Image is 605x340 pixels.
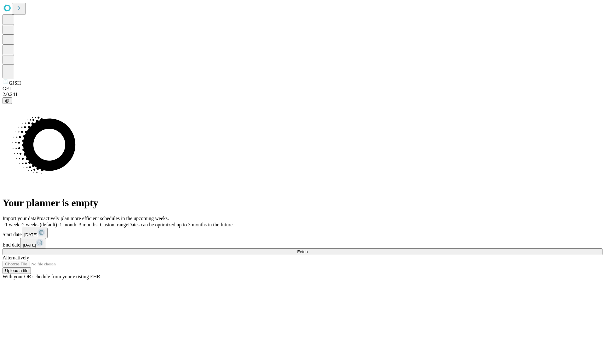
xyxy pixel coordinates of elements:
button: Upload a file [3,267,31,274]
span: 2 weeks (default) [22,222,57,227]
span: Import your data [3,216,37,221]
span: Fetch [297,249,308,254]
span: Alternatively [3,255,29,260]
div: End date [3,238,602,248]
div: GEI [3,86,602,92]
h1: Your planner is empty [3,197,602,209]
span: GJSH [9,80,21,86]
span: Proactively plan more efficient schedules in the upcoming weeks. [37,216,169,221]
div: 2.0.241 [3,92,602,97]
span: [DATE] [24,232,37,237]
span: @ [5,98,9,103]
button: [DATE] [22,228,48,238]
span: 1 week [5,222,20,227]
span: With your OR schedule from your existing EHR [3,274,100,279]
button: @ [3,97,12,104]
div: Start date [3,228,602,238]
button: [DATE] [20,238,46,248]
span: 1 month [60,222,76,227]
button: Fetch [3,248,602,255]
span: [DATE] [23,243,36,247]
span: 3 months [79,222,97,227]
span: Dates can be optimized up to 3 months in the future. [128,222,234,227]
span: Custom range [100,222,128,227]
